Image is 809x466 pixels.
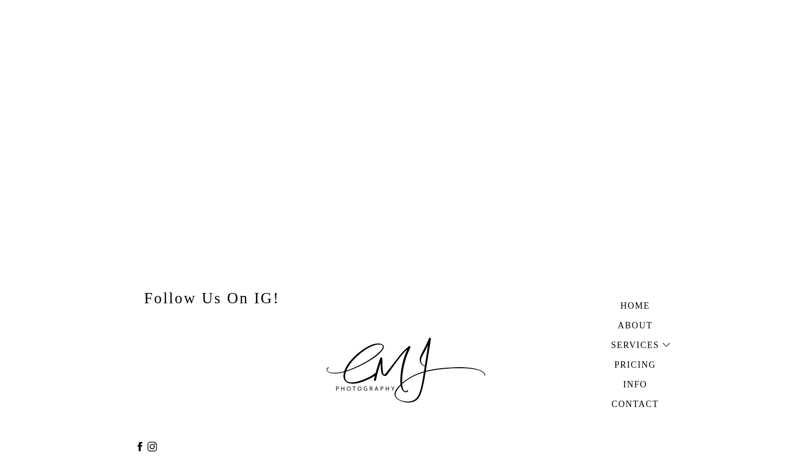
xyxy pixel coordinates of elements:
a: About [601,319,669,330]
a: Pricing [601,358,669,369]
h3: Info [601,378,669,389]
a: Home [601,299,669,310]
a: Services [601,338,669,349]
h3: Follow Us On IG! [134,286,291,305]
a: Contact [601,397,669,408]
